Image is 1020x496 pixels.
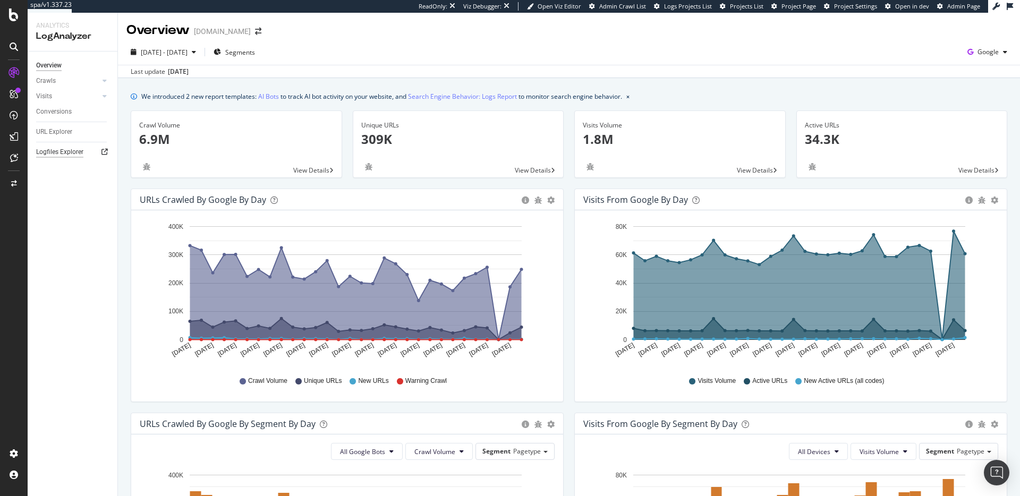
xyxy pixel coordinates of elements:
div: Open Intercom Messenger [984,460,1009,485]
div: Crawl Volume [139,121,334,130]
div: bug [805,163,820,170]
svg: A chart. [140,219,555,366]
p: 6.9M [139,130,334,148]
span: Admin Page [947,2,980,10]
span: View Details [958,166,994,175]
a: Search Engine Behavior: Logs Report [408,91,517,102]
span: Visits Volume [698,377,736,386]
a: Open in dev [885,2,929,11]
p: 1.8M [583,130,777,148]
button: All Devices [789,443,848,460]
div: Conversions [36,106,72,117]
text: [DATE] [729,341,750,358]
text: [DATE] [331,341,352,358]
div: Logfiles Explorer [36,147,83,158]
button: close banner [624,89,632,104]
text: [DATE] [775,341,796,358]
div: circle-info [965,421,973,428]
a: AI Bots [258,91,279,102]
text: [DATE] [262,341,284,358]
div: gear [991,421,998,428]
div: A chart. [583,219,998,366]
text: [DATE] [216,341,237,358]
text: 80K [616,223,627,230]
text: [DATE] [285,341,307,358]
text: 80K [616,472,627,479]
div: We introduced 2 new report templates: to track AI bot activity on your website, and to monitor se... [141,91,622,102]
p: 309K [361,130,556,148]
span: Logs Projects List [664,2,712,10]
div: Analytics [36,21,109,30]
button: Crawl Volume [405,443,473,460]
div: URL Explorer [36,126,72,138]
div: Last update [131,67,189,76]
button: [DATE] - [DATE] [126,44,200,61]
div: ReadOnly: [419,2,447,11]
div: Unique URLs [361,121,556,130]
span: Projects List [730,2,763,10]
text: 0 [180,336,183,344]
div: Visits Volume [583,121,777,130]
a: Crawls [36,75,99,87]
div: LogAnalyzer [36,30,109,42]
span: New URLs [358,377,388,386]
text: 40K [616,279,627,287]
span: New Active URLs (all codes) [804,377,884,386]
text: 300K [168,251,183,259]
text: 100K [168,308,183,315]
text: [DATE] [637,341,658,358]
span: Open Viz Editor [538,2,581,10]
text: [DATE] [422,341,444,358]
text: 0 [623,336,627,344]
div: bug [978,421,985,428]
div: arrow-right-arrow-left [255,28,261,35]
a: Logfiles Explorer [36,147,110,158]
span: View Details [515,166,551,175]
text: [DATE] [683,341,704,358]
span: View Details [737,166,773,175]
a: Project Settings [824,2,877,11]
div: bug [534,196,542,204]
div: bug [361,163,376,170]
div: [DATE] [168,67,189,76]
text: 400K [168,472,183,479]
div: URLs Crawled by Google by day [140,194,266,205]
text: [DATE] [912,341,933,358]
div: info banner [131,91,1007,102]
span: Pagetype [957,447,984,456]
div: Crawls [36,75,56,87]
span: All Devices [798,447,830,456]
span: Unique URLs [304,377,342,386]
a: Admin Crawl List [589,2,646,11]
text: [DATE] [468,341,489,358]
div: Visits from Google by day [583,194,688,205]
a: URL Explorer [36,126,110,138]
p: 34.3K [805,130,999,148]
span: Project Settings [834,2,877,10]
span: Project Page [781,2,816,10]
text: [DATE] [866,341,887,358]
button: All Google Bots [331,443,403,460]
div: Active URLs [805,121,999,130]
a: Project Page [771,2,816,11]
div: Overview [126,21,190,39]
text: [DATE] [445,341,466,358]
div: bug [583,163,598,170]
text: [DATE] [706,341,727,358]
text: [DATE] [660,341,681,358]
text: 60K [616,251,627,259]
span: Pagetype [513,447,541,456]
span: [DATE] - [DATE] [141,48,188,57]
button: Segments [209,44,259,61]
span: Open in dev [895,2,929,10]
span: Warning Crawl [405,377,447,386]
a: Visits [36,91,99,102]
text: [DATE] [614,341,635,358]
text: [DATE] [843,341,864,358]
span: Visits Volume [860,447,899,456]
div: circle-info [965,196,973,204]
div: Visits from Google By Segment By Day [583,418,737,429]
text: 200K [168,279,183,287]
a: Projects List [720,2,763,11]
